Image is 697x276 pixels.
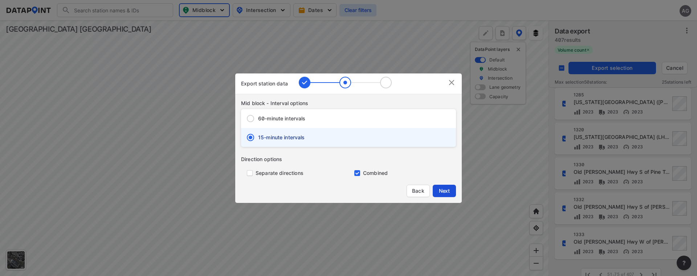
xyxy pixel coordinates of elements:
span: Next [437,187,452,195]
button: Back [407,185,430,197]
div: Combined [348,163,456,177]
button: Next [433,185,456,197]
div: Export station data [241,80,288,87]
span: Back [411,187,425,195]
span: 60-minute intervals [258,115,306,122]
div: Separate directions [241,163,348,177]
img: IvGo9hDFjq0U70AQfCTEoVEAFwAAAAASUVORK5CYII= [447,78,456,87]
span: 15-minute intervals [258,134,305,141]
div: Direction options [241,156,462,163]
img: AXHlEvdr0APnAAAAAElFTkSuQmCC [299,77,392,88]
div: Mid block - Interval options [241,100,462,107]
